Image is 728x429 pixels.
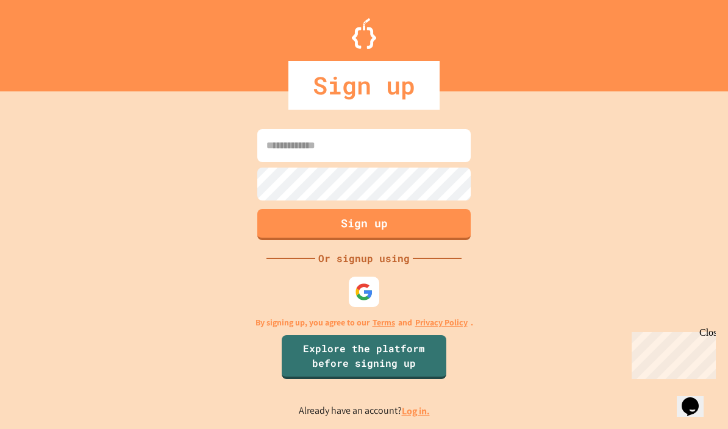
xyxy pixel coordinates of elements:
div: Chat with us now!Close [5,5,84,77]
div: Sign up [288,61,440,110]
iframe: chat widget [677,380,716,417]
div: Or signup using [315,251,413,266]
a: Explore the platform before signing up [282,335,446,379]
a: Log in. [402,405,430,417]
a: Privacy Policy [415,316,468,329]
a: Terms [373,316,395,329]
iframe: chat widget [627,327,716,379]
p: By signing up, you agree to our and . [255,316,473,329]
button: Sign up [257,209,471,240]
img: Logo.svg [352,18,376,49]
img: google-icon.svg [355,283,373,301]
p: Already have an account? [299,403,430,419]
